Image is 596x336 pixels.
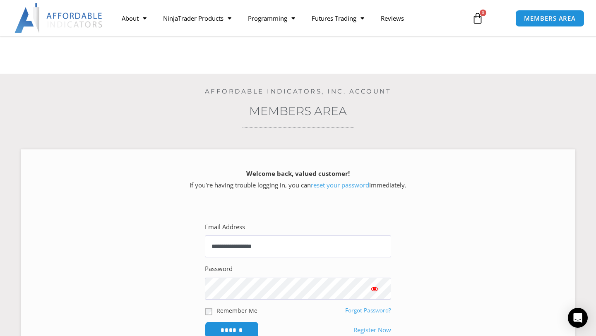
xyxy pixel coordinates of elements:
a: Programming [240,9,303,28]
label: Password [205,263,233,275]
div: Open Intercom Messenger [568,308,588,328]
a: Forgot Password? [345,307,391,314]
label: Email Address [205,221,245,233]
a: MEMBERS AREA [515,10,584,27]
button: Show password [358,278,391,300]
img: LogoAI | Affordable Indicators – NinjaTrader [14,3,103,33]
label: Remember Me [216,306,257,315]
a: NinjaTrader Products [155,9,240,28]
a: Members Area [249,104,347,118]
a: Futures Trading [303,9,372,28]
a: reset your password [311,181,369,189]
span: 0 [480,10,486,16]
a: About [113,9,155,28]
p: If you’re having trouble logging in, you can immediately. [35,168,561,191]
nav: Menu [113,9,465,28]
strong: Welcome back, valued customer! [246,169,350,178]
a: Register Now [353,324,391,336]
a: Reviews [372,9,412,28]
a: Affordable Indicators, Inc. Account [205,87,392,95]
span: MEMBERS AREA [524,15,576,22]
a: 0 [459,6,496,30]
